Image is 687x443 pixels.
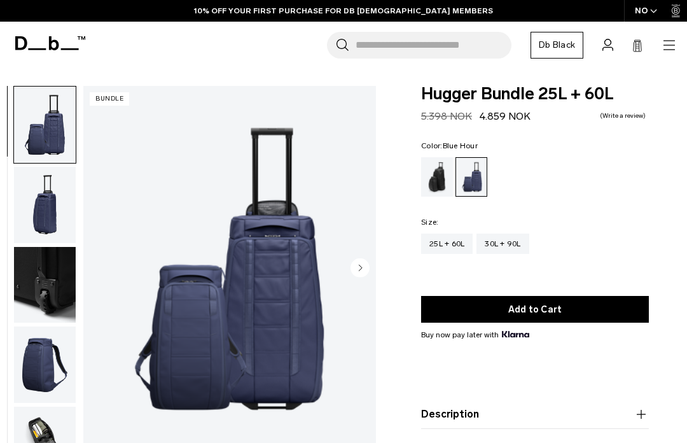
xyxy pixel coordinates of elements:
span: Hugger Bundle 25L + 60L [421,86,649,102]
a: 10% OFF YOUR FIRST PURCHASE FOR DB [DEMOGRAPHIC_DATA] MEMBERS [194,5,493,17]
img: {"height" => 20, "alt" => "Klarna"} [502,331,529,337]
legend: Size: [421,218,438,226]
a: Blue Hour [455,157,487,197]
img: Hugger 25L + 60L Blue Hour [14,167,76,243]
button: Hugger 25L + 60L Blue Hour [13,326,76,404]
a: 25L + 60L [421,234,473,254]
span: Buy now pay later with [421,329,529,341]
button: Add to Cart [421,296,649,323]
button: Description [421,407,649,422]
a: Black Out [421,157,453,197]
p: Bundle [90,92,129,106]
a: Write a review [600,113,646,119]
img: Hugger 25L + 60L Blue Hour [14,247,76,323]
img: Hugger 25L + 60L Blue Hour [14,327,76,403]
img: Hugger 25L + 60L Blue Hour [14,87,76,163]
button: Hugger 25L + 60L Blue Hour [13,86,76,164]
button: Next slide [350,258,370,279]
span: Blue Hour [443,141,478,150]
button: Hugger 25L + 60L Blue Hour [13,166,76,244]
button: Hugger 25L + 60L Blue Hour [13,246,76,324]
s: 5.398 NOK [421,110,472,122]
span: 4.859 NOK [480,110,531,122]
a: Db Black [531,32,583,59]
legend: Color: [421,142,478,150]
a: 30L + 90L [476,234,529,254]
